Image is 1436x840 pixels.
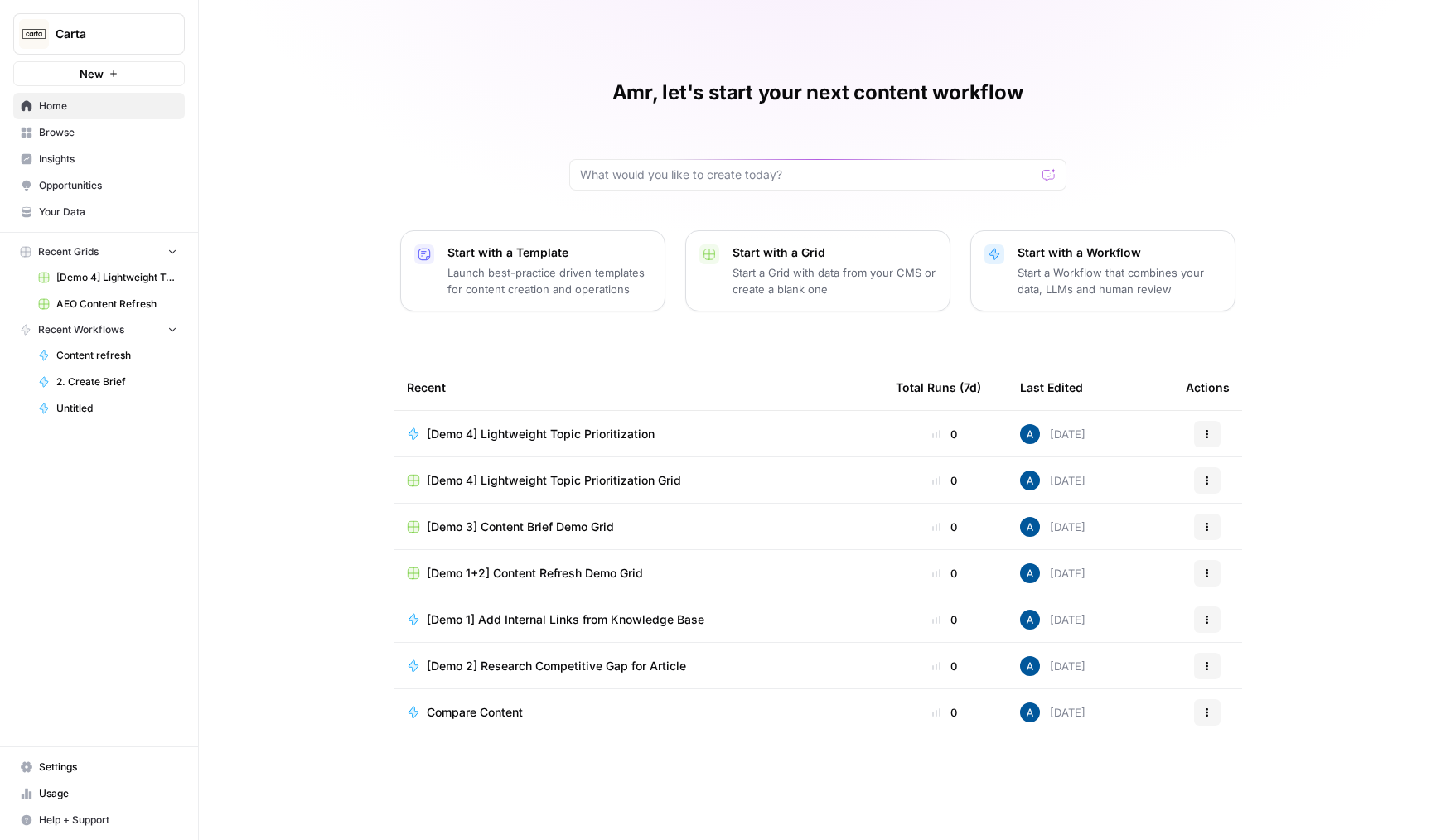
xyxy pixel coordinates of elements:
div: 0 [896,658,994,674]
div: Total Runs (7d) [896,364,981,410]
span: Help + Support [39,813,177,828]
span: Insights [39,152,177,167]
span: Compare Content [427,704,523,721]
button: New [13,61,185,86]
div: 0 [896,611,994,628]
div: [DATE] [1020,471,1085,490]
a: [Demo 2] Research Competitive Gap for Article [407,658,869,674]
span: [Demo 1+2] Content Refresh Demo Grid [427,565,643,582]
button: Start with a GridStart a Grid with data from your CMS or create a blank one [685,230,950,311]
img: he81ibor8lsei4p3qvg4ugbvimgp [1020,610,1040,630]
span: New [80,65,104,82]
a: Usage [13,780,185,807]
span: [Demo 4] Lightweight Topic Prioritization Grid [56,270,177,285]
span: Browse [39,125,177,140]
span: Home [39,99,177,113]
span: Carta [56,26,156,42]
button: Start with a TemplateLaunch best-practice driven templates for content creation and operations [400,230,665,311]
p: Start a Grid with data from your CMS or create a blank one [733,264,936,297]
h1: Amr, let's start your next content workflow [612,80,1023,106]
span: AEO Content Refresh [56,297,177,311]
p: Launch best-practice driven templates for content creation and operations [447,264,651,297]
img: he81ibor8lsei4p3qvg4ugbvimgp [1020,656,1040,676]
p: Start a Workflow that combines your data, LLMs and human review [1018,264,1221,297]
div: [DATE] [1020,656,1085,676]
div: [DATE] [1020,517,1085,537]
a: [Demo 4] Lightweight Topic Prioritization [407,426,869,442]
span: Settings [39,760,177,775]
input: What would you like to create today? [580,167,1036,183]
button: Start with a WorkflowStart a Workflow that combines your data, LLMs and human review [970,230,1235,311]
button: Recent Grids [13,239,185,264]
div: [DATE] [1020,610,1085,630]
div: Last Edited [1020,364,1083,410]
span: [Demo 2] Research Competitive Gap for Article [427,658,686,674]
p: Start with a Grid [733,244,936,261]
span: Untitled [56,401,177,416]
a: Your Data [13,199,185,225]
img: he81ibor8lsei4p3qvg4ugbvimgp [1020,702,1040,722]
button: Help + Support [13,807,185,833]
a: Compare Content [407,704,869,721]
a: [Demo 4] Lightweight Topic Prioritization Grid [407,472,869,489]
img: he81ibor8lsei4p3qvg4ugbvimgp [1020,563,1040,583]
span: [Demo 4] Lightweight Topic Prioritization Grid [427,472,681,489]
a: Untitled [31,395,185,422]
div: Recent [407,364,869,410]
a: Content refresh [31,342,185,369]
a: 2. Create Brief [31,369,185,395]
span: Your Data [39,205,177,220]
a: Browse [13,119,185,146]
span: 2. Create Brief [56,374,177,389]
span: Recent Workflows [38,322,124,337]
span: Content refresh [56,348,177,363]
div: 0 [896,565,994,582]
div: [DATE] [1020,563,1085,583]
a: [Demo 4] Lightweight Topic Prioritization Grid [31,264,185,291]
p: Start with a Workflow [1018,244,1221,261]
div: [DATE] [1020,424,1085,444]
a: [Demo 3] Content Brief Demo Grid [407,519,869,535]
a: Home [13,93,185,119]
a: Opportunities [13,172,185,199]
button: Recent Workflows [13,317,185,342]
a: Settings [13,754,185,780]
div: Actions [1186,364,1230,410]
a: [Demo 1] Add Internal Links from Knowledge Base [407,611,869,628]
span: [Demo 1] Add Internal Links from Knowledge Base [427,611,704,628]
div: [DATE] [1020,702,1085,722]
div: 0 [896,519,994,535]
a: [Demo 1+2] Content Refresh Demo Grid [407,565,869,582]
span: Recent Grids [38,244,99,259]
p: Start with a Template [447,244,651,261]
div: 0 [896,426,994,442]
span: [Demo 4] Lightweight Topic Prioritization [427,426,655,442]
a: AEO Content Refresh [31,291,185,317]
span: Usage [39,786,177,801]
img: he81ibor8lsei4p3qvg4ugbvimgp [1020,517,1040,537]
a: Insights [13,146,185,172]
span: [Demo 3] Content Brief Demo Grid [427,519,614,535]
img: he81ibor8lsei4p3qvg4ugbvimgp [1020,471,1040,490]
div: 0 [896,704,994,721]
img: he81ibor8lsei4p3qvg4ugbvimgp [1020,424,1040,444]
div: 0 [896,472,994,489]
button: Workspace: Carta [13,13,185,55]
span: Opportunities [39,178,177,193]
img: Carta Logo [19,19,49,49]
